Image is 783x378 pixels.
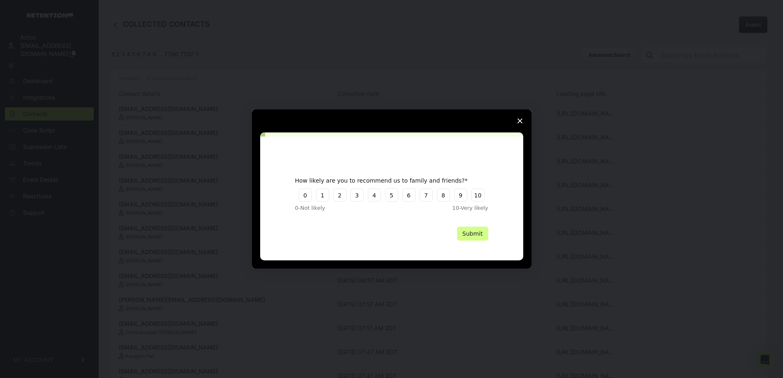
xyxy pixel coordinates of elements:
span: Close survey [508,109,531,132]
button: 6 [402,188,416,202]
button: 1 [316,188,329,202]
button: 9 [454,188,467,202]
button: 3 [351,188,364,202]
button: 4 [368,188,381,202]
button: 5 [385,188,398,202]
button: 8 [437,188,450,202]
button: 10 [471,188,485,202]
div: 0 - Not likely [295,204,369,212]
div: 10 - Very likely [414,204,488,212]
button: 2 [333,188,346,202]
button: Submit [457,227,488,241]
button: 0 [299,188,312,202]
div: How likely are you to recommend us to family and friends? [295,177,476,184]
button: 7 [420,188,433,202]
